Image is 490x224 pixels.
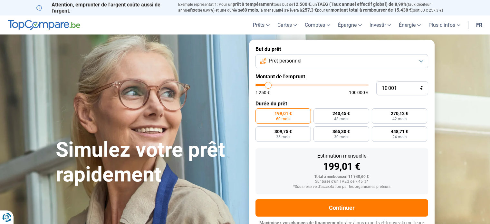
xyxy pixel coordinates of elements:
[269,57,302,64] span: Prêt personnel
[190,7,198,13] span: fixe
[274,129,292,134] span: 309,75 €
[472,15,486,34] a: fr
[261,185,423,189] div: *Sous réserve d'acceptation par les organismes prêteurs
[349,90,369,95] span: 100 000 €
[36,2,170,14] p: Attention, emprunter de l'argent coûte aussi de l'argent.
[255,101,428,107] label: Durée du prêt
[261,162,423,171] div: 199,01 €
[425,15,464,34] a: Plus d'infos
[293,2,311,7] span: 12.500 €
[332,129,350,134] span: 365,30 €
[301,15,334,34] a: Comptes
[242,7,258,13] span: 60 mois
[317,2,407,7] span: TAEG (Taux annuel effectif global) de 8,99%
[392,135,407,139] span: 24 mois
[249,15,274,34] a: Prêts
[334,135,348,139] span: 30 mois
[255,90,270,95] span: 1 250 €
[366,15,395,34] a: Investir
[391,129,408,134] span: 448,71 €
[302,7,317,13] span: 257,3 €
[392,117,407,121] span: 42 mois
[255,73,428,80] label: Montant de l'emprunt
[420,86,423,91] span: €
[391,111,408,116] span: 270,12 €
[276,135,290,139] span: 36 mois
[261,180,423,184] div: Sur base d'un TAEG de 7,45 %*
[56,138,241,187] h1: Simulez votre prêt rapidement
[255,199,428,217] button: Continuer
[334,15,366,34] a: Épargne
[261,175,423,179] div: Total à rembourser: 11 940,60 €
[233,2,274,7] span: prêt à tempérament
[332,111,350,116] span: 240,45 €
[274,111,292,116] span: 199,01 €
[331,7,412,13] span: montant total à rembourser de 15.438 €
[395,15,425,34] a: Énergie
[255,54,428,68] button: Prêt personnel
[8,20,80,30] img: TopCompare
[178,2,454,13] p: Exemple représentatif : Pour un tous but de , un (taux débiteur annuel de 8,99%) et une durée de ...
[255,46,428,52] label: But du prêt
[261,153,423,159] div: Estimation mensuelle
[274,15,301,34] a: Cartes
[334,117,348,121] span: 48 mois
[276,117,290,121] span: 60 mois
